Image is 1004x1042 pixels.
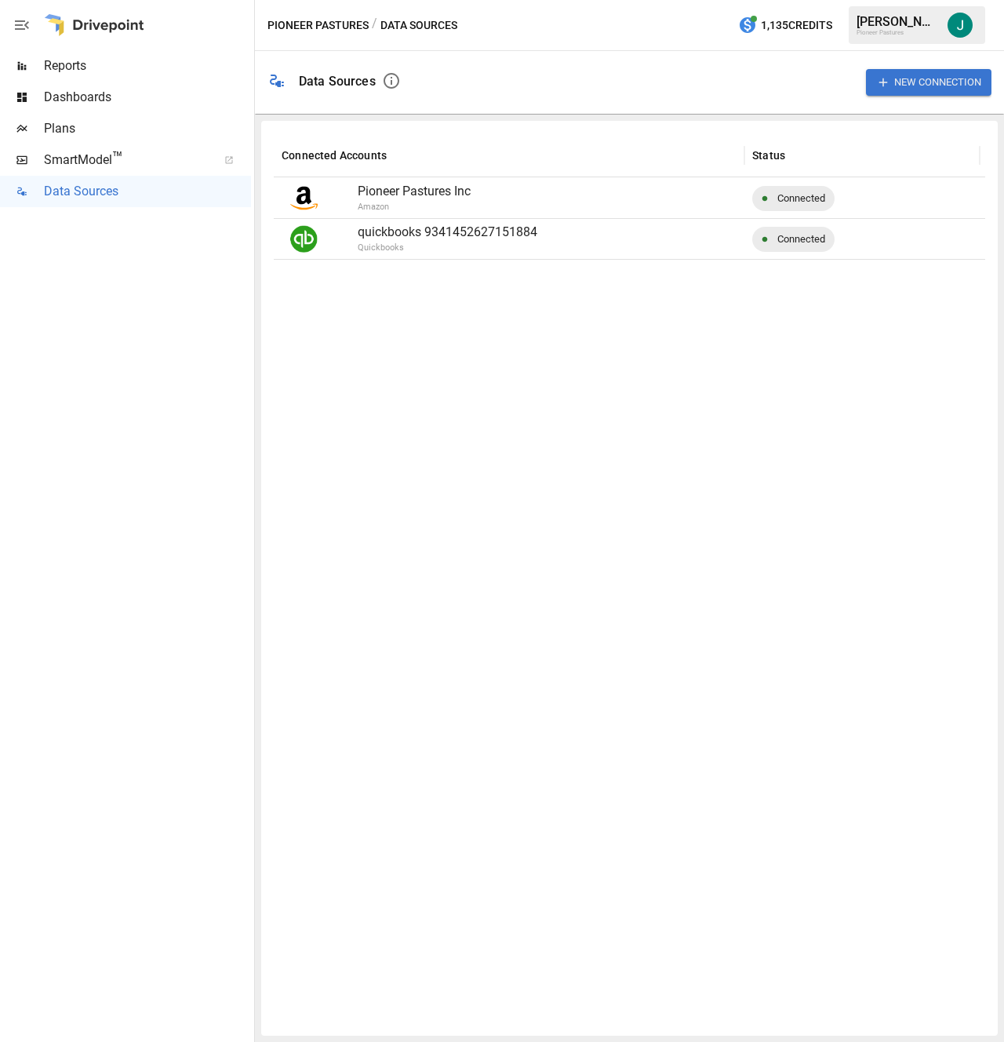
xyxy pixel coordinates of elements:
[112,148,123,168] span: ™
[948,13,973,38] img: Jacob Brighton
[44,182,251,201] span: Data Sources
[44,151,207,169] span: SmartModel
[299,74,376,89] div: Data Sources
[787,144,809,166] button: Sort
[358,242,820,255] p: Quickbooks
[44,88,251,107] span: Dashboards
[290,225,318,253] img: Quickbooks Logo
[372,16,377,35] div: /
[358,201,820,214] p: Amazon
[761,16,832,35] span: 1,135 Credits
[857,14,938,29] div: [PERSON_NAME]
[358,182,737,201] p: Pioneer Pastures Inc
[267,16,369,35] button: Pioneer Pastures
[938,3,982,47] button: Jacob Brighton
[290,184,318,212] img: Amazon Logo
[388,144,410,166] button: Sort
[866,69,991,95] button: New Connection
[358,223,737,242] p: quickbooks 9341452627151884
[44,119,251,138] span: Plans
[857,29,938,36] div: Pioneer Pastures
[44,56,251,75] span: Reports
[732,11,838,40] button: 1,135Credits
[752,149,785,162] div: Status
[282,149,387,162] div: Connected Accounts
[768,178,835,218] span: Connected
[768,219,835,259] span: Connected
